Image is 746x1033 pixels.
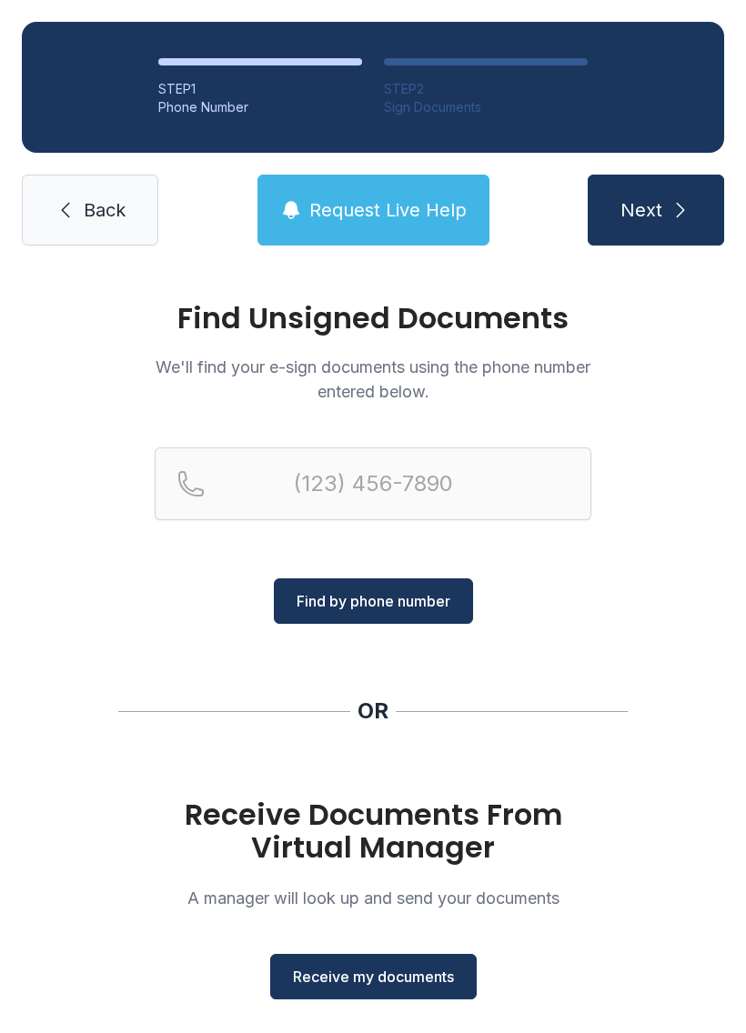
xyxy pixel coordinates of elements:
[620,197,662,223] span: Next
[155,304,591,333] h1: Find Unsigned Documents
[84,197,126,223] span: Back
[155,798,591,864] h1: Receive Documents From Virtual Manager
[158,98,362,116] div: Phone Number
[155,886,591,910] p: A manager will look up and send your documents
[293,966,454,988] span: Receive my documents
[155,355,591,404] p: We'll find your e-sign documents using the phone number entered below.
[358,697,388,726] div: OR
[384,80,588,98] div: STEP 2
[309,197,467,223] span: Request Live Help
[384,98,588,116] div: Sign Documents
[297,590,450,612] span: Find by phone number
[155,447,591,520] input: Reservation phone number
[158,80,362,98] div: STEP 1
